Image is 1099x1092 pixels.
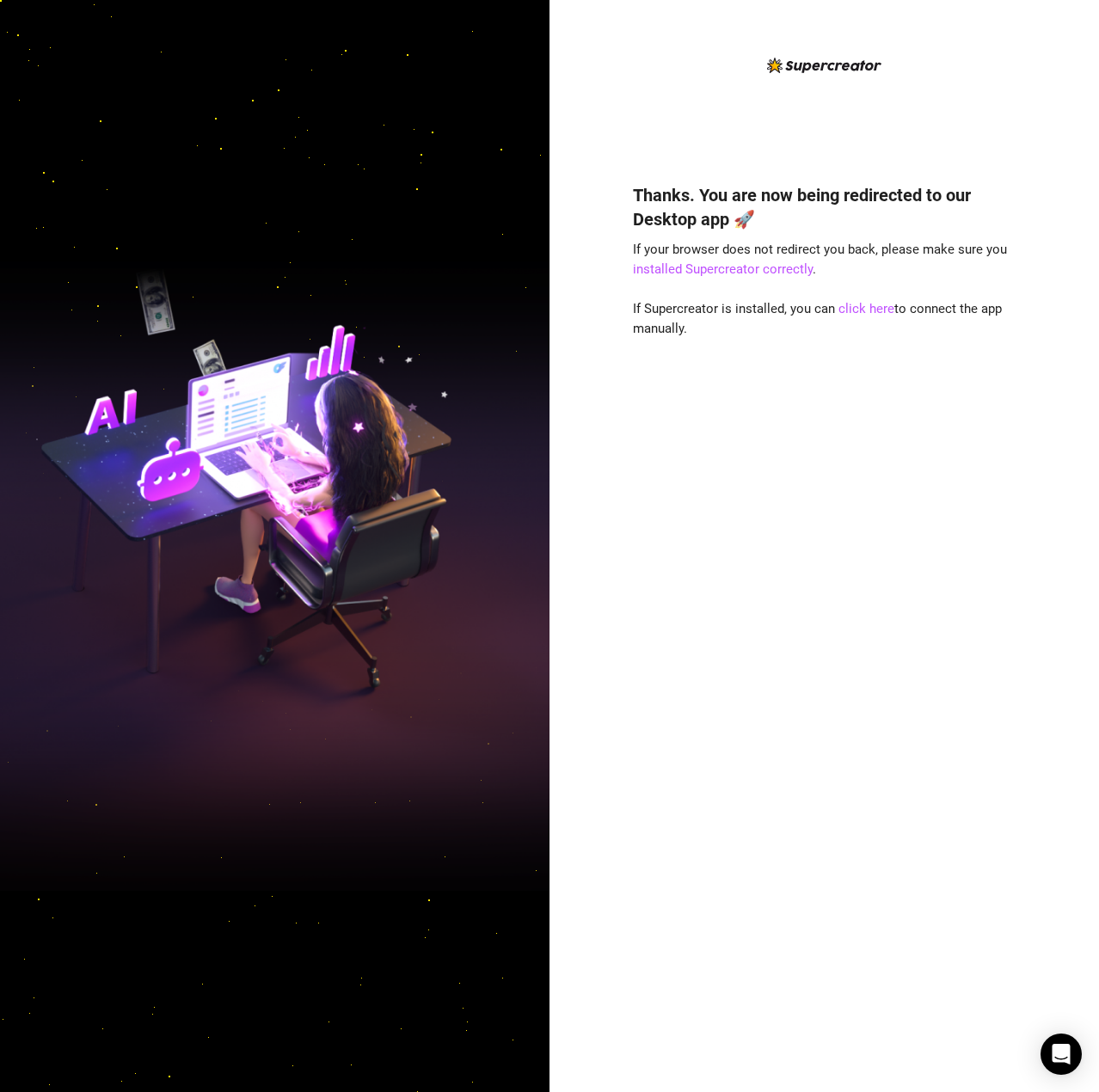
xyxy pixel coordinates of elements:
img: logo-BBDzfeDw.svg [767,58,881,73]
span: If your browser does not redirect you back, please make sure you . [633,242,1007,278]
h4: Thanks. You are now being redirected to our Desktop app 🚀 [633,183,1016,231]
div: Open Intercom Messenger [1041,1034,1082,1075]
span: If Supercreator is installed, you can to connect the app manually. [633,301,1002,337]
a: installed Supercreator correctly [633,261,813,277]
a: click here [838,301,894,316]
